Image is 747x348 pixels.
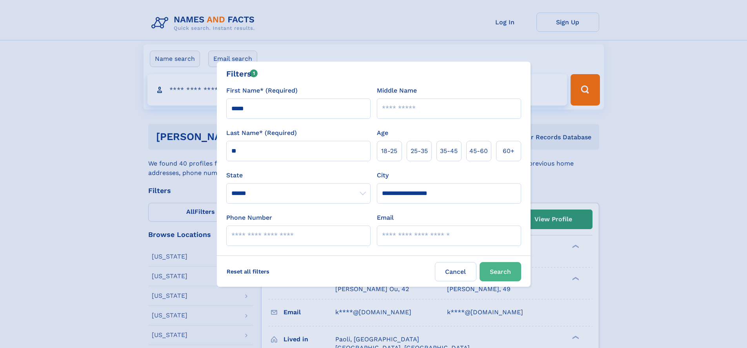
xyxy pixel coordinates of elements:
[503,146,514,156] span: 60+
[377,128,388,138] label: Age
[226,128,297,138] label: Last Name* (Required)
[226,68,258,80] div: Filters
[480,262,521,281] button: Search
[377,171,389,180] label: City
[226,213,272,222] label: Phone Number
[222,262,274,281] label: Reset all filters
[440,146,458,156] span: 35‑45
[469,146,488,156] span: 45‑60
[435,262,476,281] label: Cancel
[226,86,298,95] label: First Name* (Required)
[226,171,371,180] label: State
[381,146,397,156] span: 18‑25
[377,86,417,95] label: Middle Name
[411,146,428,156] span: 25‑35
[377,213,394,222] label: Email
